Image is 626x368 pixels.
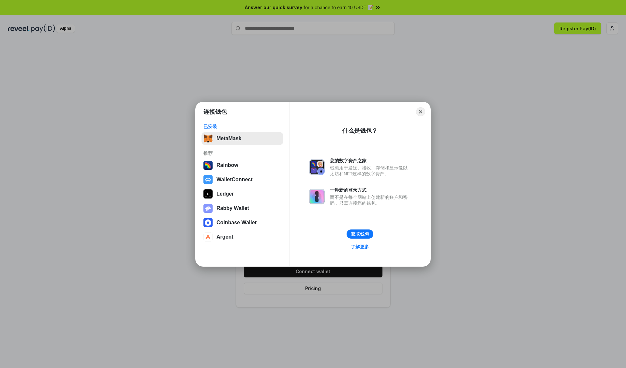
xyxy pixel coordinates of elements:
[309,189,325,204] img: svg+xml,%3Csvg%20xmlns%3D%22http%3A%2F%2Fwww.w3.org%2F2000%2Fsvg%22%20fill%3D%22none%22%20viewBox...
[201,173,283,186] button: WalletConnect
[201,159,283,172] button: Rainbow
[203,150,281,156] div: 推荐
[203,124,281,129] div: 已安装
[347,243,373,251] a: 了解更多
[203,108,227,116] h1: 连接钱包
[203,134,213,143] img: svg+xml,%3Csvg%20fill%3D%22none%22%20height%3D%2233%22%20viewBox%3D%220%200%2035%2033%22%20width%...
[216,162,238,168] div: Rainbow
[216,220,257,226] div: Coinbase Wallet
[216,177,253,183] div: WalletConnect
[203,232,213,242] img: svg+xml,%3Csvg%20width%3D%2228%22%20height%3D%2228%22%20viewBox%3D%220%200%2028%2028%22%20fill%3D...
[216,205,249,211] div: Rabby Wallet
[416,107,425,116] button: Close
[351,244,369,250] div: 了解更多
[203,204,213,213] img: svg+xml,%3Csvg%20xmlns%3D%22http%3A%2F%2Fwww.w3.org%2F2000%2Fsvg%22%20fill%3D%22none%22%20viewBox...
[201,216,283,229] button: Coinbase Wallet
[201,230,283,243] button: Argent
[330,158,411,164] div: 您的数字资产之家
[351,231,369,237] div: 获取钱包
[330,165,411,177] div: 钱包用于发送、接收、存储和显示像以太坊和NFT这样的数字资产。
[201,202,283,215] button: Rabby Wallet
[216,191,234,197] div: Ledger
[203,161,213,170] img: svg+xml,%3Csvg%20width%3D%22120%22%20height%3D%22120%22%20viewBox%3D%220%200%20120%20120%22%20fil...
[203,189,213,199] img: svg+xml,%3Csvg%20xmlns%3D%22http%3A%2F%2Fwww.w3.org%2F2000%2Fsvg%22%20width%3D%2228%22%20height%3...
[203,175,213,184] img: svg+xml,%3Csvg%20width%3D%2228%22%20height%3D%2228%22%20viewBox%3D%220%200%2028%2028%22%20fill%3D...
[201,132,283,145] button: MetaMask
[203,218,213,227] img: svg+xml,%3Csvg%20width%3D%2228%22%20height%3D%2228%22%20viewBox%3D%220%200%2028%2028%22%20fill%3D...
[330,194,411,206] div: 而不是在每个网站上创建新的账户和密码，只需连接您的钱包。
[309,159,325,175] img: svg+xml,%3Csvg%20xmlns%3D%22http%3A%2F%2Fwww.w3.org%2F2000%2Fsvg%22%20fill%3D%22none%22%20viewBox...
[201,187,283,200] button: Ledger
[216,136,241,141] div: MetaMask
[216,234,233,240] div: Argent
[347,229,373,239] button: 获取钱包
[342,127,378,135] div: 什么是钱包？
[330,187,411,193] div: 一种新的登录方式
